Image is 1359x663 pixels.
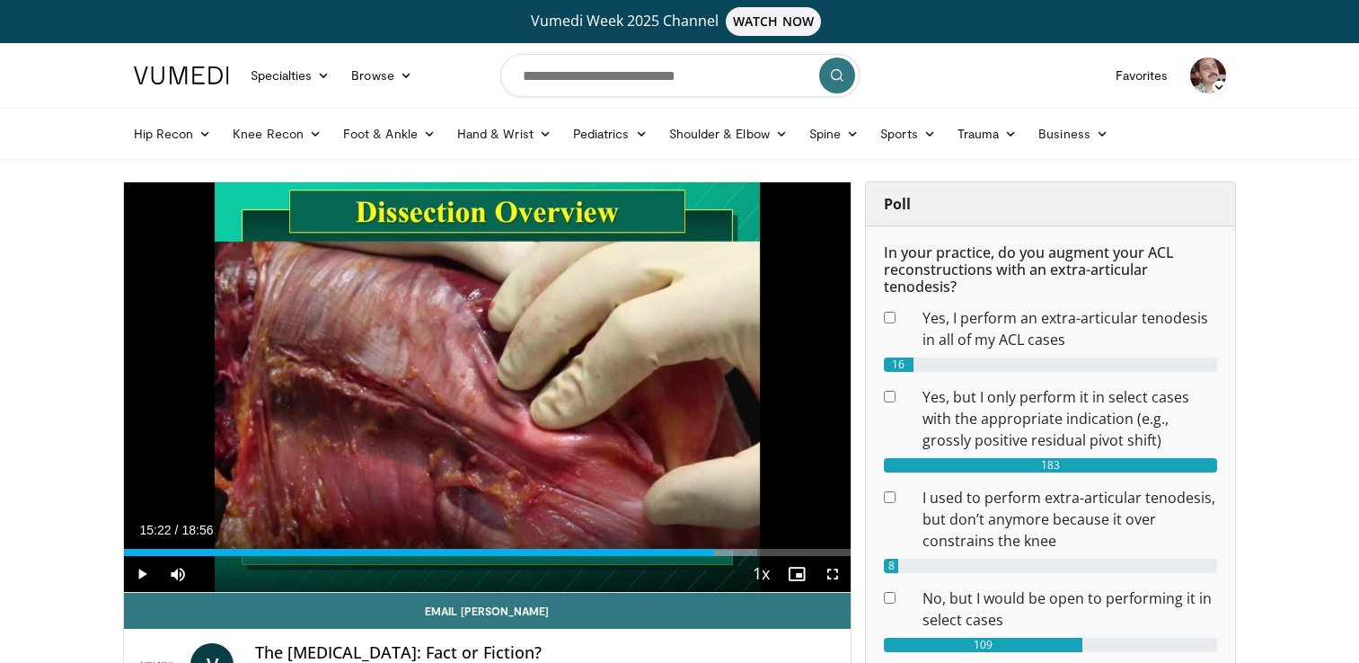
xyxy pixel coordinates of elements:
button: Play [124,556,160,592]
a: Foot & Ankle [332,116,446,152]
input: Search topics, interventions [500,54,860,97]
span: WATCH NOW [726,7,821,36]
dd: Yes, I perform an extra-articular tenodesis in all of my ACL cases [909,307,1231,350]
a: Spine [799,116,869,152]
a: Shoulder & Elbow [658,116,799,152]
div: 8 [884,559,898,573]
div: 109 [884,638,1082,652]
div: 16 [884,358,913,372]
h6: In your practice, do you augment your ACL reconstructions with an extra-articular tenodesis? [884,244,1217,296]
img: VuMedi Logo [134,66,229,84]
a: Vumedi Week 2025 ChannelWATCH NOW [137,7,1223,36]
a: Favorites [1105,57,1179,93]
span: 18:56 [181,523,213,537]
a: Sports [869,116,947,152]
a: Email [PERSON_NAME] [124,593,852,629]
button: Enable picture-in-picture mode [779,556,815,592]
div: 183 [884,458,1217,473]
dd: No, but I would be open to performing it in select cases [909,588,1231,631]
dd: I used to perform extra-articular tenodesis, but don’t anymore because it over constrains the knee [909,487,1231,552]
a: Hip Recon [123,116,223,152]
a: Trauma [947,116,1028,152]
a: Pediatrics [562,116,658,152]
span: 15:22 [140,523,172,537]
img: Avatar [1190,57,1226,93]
video-js: Video Player [124,182,852,593]
strong: Poll [884,194,911,214]
button: Mute [160,556,196,592]
a: Knee Recon [222,116,332,152]
a: Specialties [240,57,341,93]
h4: The [MEDICAL_DATA]: Fact or Fiction? [255,643,836,663]
button: Playback Rate [743,556,779,592]
a: Hand & Wrist [446,116,562,152]
dd: Yes, but I only perform it in select cases with the appropriate indication (e.g., grossly positiv... [909,386,1231,451]
span: / [175,523,179,537]
div: Progress Bar [124,549,852,556]
a: Business [1028,116,1119,152]
a: Browse [340,57,423,93]
button: Fullscreen [815,556,851,592]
